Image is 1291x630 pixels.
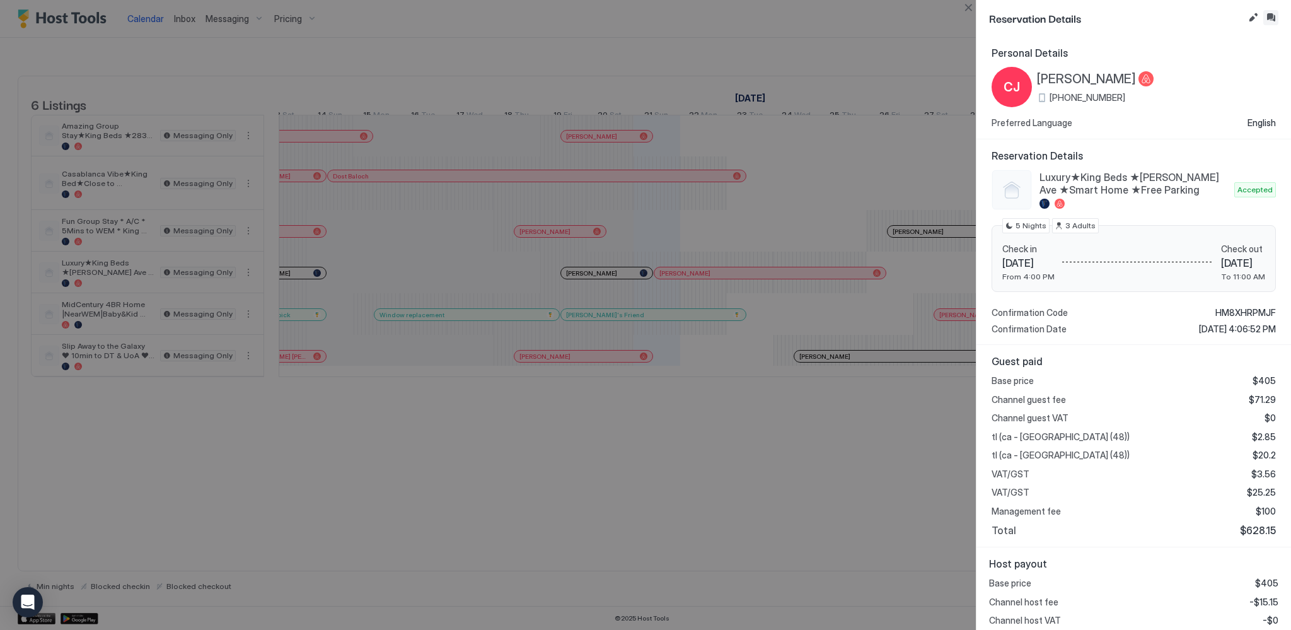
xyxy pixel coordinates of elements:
span: Reservation Details [992,149,1276,162]
span: [DATE] [1002,257,1055,269]
span: Channel guest fee [992,394,1066,405]
button: Inbox [1263,10,1278,25]
span: Preferred Language [992,117,1072,129]
span: [PHONE_NUMBER] [1050,92,1125,103]
span: $20.2 [1253,450,1276,461]
span: Guest paid [992,355,1276,368]
span: Total [992,524,1016,537]
span: Channel host VAT [989,615,1061,626]
div: Open Intercom Messenger [13,587,43,617]
span: Host payout [989,557,1278,570]
span: Luxury★King Beds ★[PERSON_NAME] Ave ★Smart Home ★Free Parking [1039,171,1229,196]
span: [DATE] 4:06:52 PM [1199,324,1276,335]
span: $25.25 [1247,487,1276,498]
button: Edit reservation [1246,10,1261,25]
span: VAT/GST [992,487,1029,498]
span: 3 Adults [1065,220,1096,231]
span: $2.85 [1252,431,1276,443]
span: Channel host fee [989,597,1058,608]
span: Check out [1221,243,1265,255]
span: $71.29 [1249,394,1276,405]
span: $628.15 [1240,524,1276,537]
span: HM8XHRPMJF [1215,307,1276,318]
span: Base price [992,375,1034,387]
span: -$15.15 [1249,597,1278,608]
span: Personal Details [992,47,1276,59]
span: $405 [1253,375,1276,387]
span: Management fee [992,506,1061,517]
span: Accepted [1237,184,1273,195]
span: [DATE] [1221,257,1265,269]
span: [PERSON_NAME] [1037,71,1136,87]
span: tl (ca - [GEOGRAPHIC_DATA] (48)) [992,450,1130,461]
span: To 11:00 AM [1221,272,1265,281]
span: $3.56 [1251,469,1276,480]
span: Check in [1002,243,1055,255]
span: -$0 [1263,615,1278,626]
span: $0 [1265,412,1276,424]
span: Reservation Details [989,10,1243,26]
span: English [1248,117,1276,129]
span: tl (ca - [GEOGRAPHIC_DATA] (48)) [992,431,1130,443]
span: CJ [1004,78,1020,96]
span: 5 Nights [1016,220,1046,231]
span: VAT/GST [992,469,1029,480]
span: From 4:00 PM [1002,272,1055,281]
span: Channel guest VAT [992,412,1068,424]
span: Confirmation Code [992,307,1068,318]
span: $405 [1255,578,1278,589]
span: $100 [1256,506,1276,517]
span: Base price [989,578,1031,589]
span: Confirmation Date [992,324,1067,335]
